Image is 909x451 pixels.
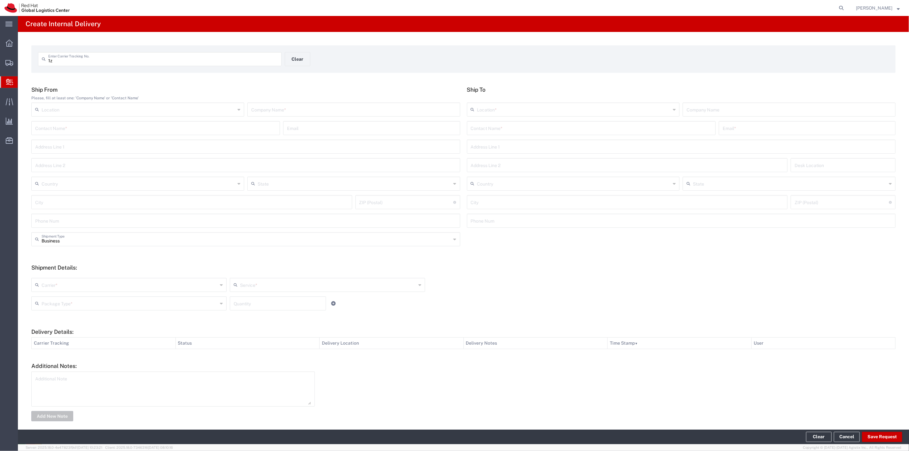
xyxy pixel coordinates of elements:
a: Cancel [834,432,860,442]
button: Save Request [862,432,902,442]
h5: Delivery Details: [31,328,896,335]
span: [DATE] 08:10:16 [148,446,173,449]
span: Client: 2025.18.0-7346316 [105,446,173,449]
th: Carrier Tracking [32,338,176,349]
th: Status [175,338,320,349]
button: [PERSON_NAME] [856,4,900,12]
th: Delivery Notes [463,338,608,349]
span: Copyright © [DATE]-[DATE] Agistix Inc., All Rights Reserved [803,445,901,450]
img: logo [4,3,70,13]
h5: Ship From [31,86,460,93]
th: Delivery Location [320,338,464,349]
span: Jason Alexander [856,4,892,11]
table: Delivery Details: [31,337,896,349]
th: Time Stamp [608,338,752,349]
h4: Create Internal Delivery [26,16,101,32]
span: [DATE] 10:23:21 [77,446,102,449]
div: Please, fill at least one: 'Company Name' or 'Contact Name' [31,95,460,101]
button: Clear [806,432,832,442]
th: User [751,338,896,349]
span: Server: 2025.18.0-4e47823f9d1 [26,446,102,449]
h5: Additional Notes: [31,363,896,369]
button: Clear [285,52,310,66]
h5: Shipment Details: [31,264,896,271]
a: Add Item [329,299,338,308]
h5: Ship To [467,86,896,93]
